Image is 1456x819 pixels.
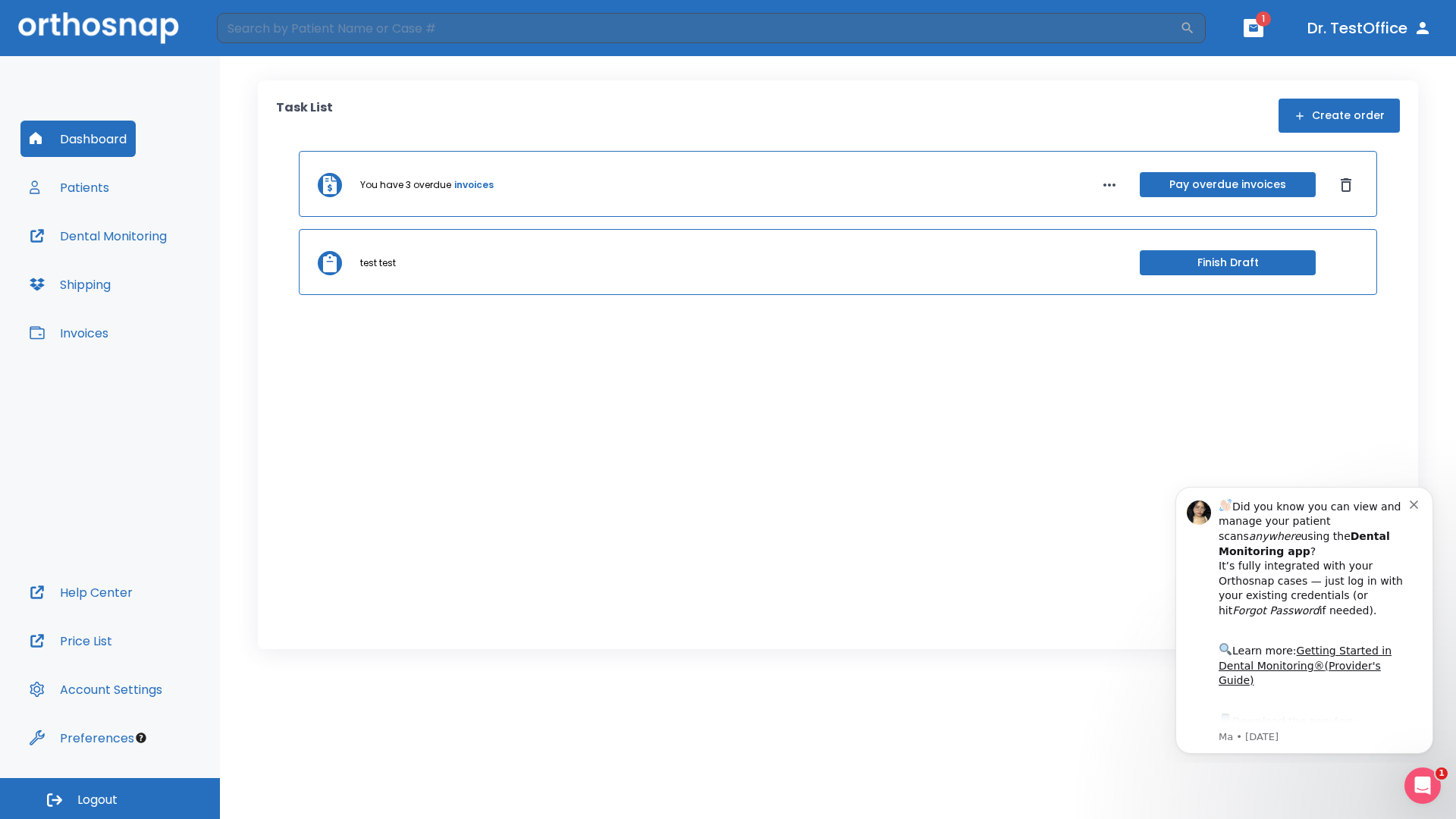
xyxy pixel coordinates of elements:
[1404,767,1441,804] iframe: Intercom live chat
[20,169,118,206] button: Patients
[1153,473,1456,763] iframe: Intercom notifications message
[217,13,1180,43] input: Search by Patient Name or Case #
[20,266,120,303] button: Shipping
[1140,172,1316,197] button: Pay overdue invoices
[18,12,179,43] img: Orthosnap
[1256,11,1271,27] span: 1
[20,121,136,157] button: Dashboard
[66,242,201,269] a: App Store
[20,720,143,756] button: Preferences
[454,178,494,192] a: invoices
[77,792,118,808] span: Logout
[257,24,269,36] button: Dismiss notification
[1140,250,1316,275] button: Finish Draft
[66,257,257,271] p: Message from Ma, sent 6w ago
[276,99,333,133] p: Task List
[360,178,451,192] p: You have 3 overdue
[20,671,171,708] button: Account Settings
[20,574,142,610] button: Help Center
[20,315,118,351] button: Invoices
[1436,767,1448,780] span: 1
[1334,173,1358,197] button: Dismiss
[360,256,396,270] p: test test
[1279,99,1400,133] button: Create order
[20,218,176,254] button: Dental Monitoring
[134,731,148,745] div: Tooltip anchor
[1301,14,1438,42] button: Dr. TestOffice
[20,623,121,659] button: Price List
[66,238,257,315] div: Download the app: | ​ Let us know if you need help getting started!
